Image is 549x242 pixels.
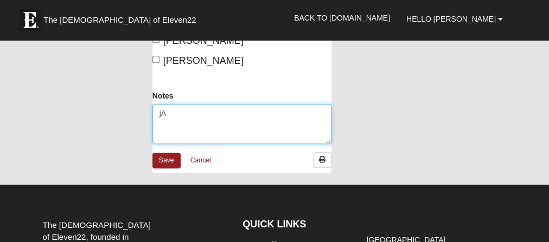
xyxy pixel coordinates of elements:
a: Cancel [183,152,218,169]
img: Eleven22 logo [19,9,41,31]
a: Back to [DOMAIN_NAME] [286,4,398,31]
input: [PERSON_NAME] [152,56,159,63]
span: The [DEMOGRAPHIC_DATA] of Eleven22 [43,15,196,25]
span: [PERSON_NAME] [163,55,244,66]
label: Notes [152,90,174,101]
a: Hello [PERSON_NAME] [398,5,511,32]
a: Save [152,153,181,168]
span: Hello [PERSON_NAME] [406,15,496,23]
a: The [DEMOGRAPHIC_DATA] of Eleven22 [14,4,231,31]
a: Print Attendance Roster [313,152,331,168]
h4: QUICK LINKS [242,219,346,231]
span: [PERSON_NAME] [163,35,244,46]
